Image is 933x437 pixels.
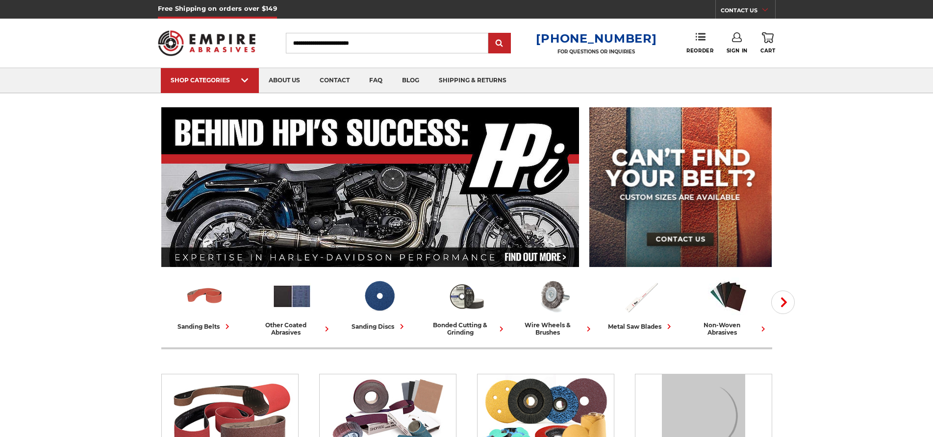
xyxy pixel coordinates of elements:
[161,107,580,267] img: Banner for an interview featuring Horsepower Inc who makes Harley performance upgrades featured o...
[429,68,516,93] a: shipping & returns
[708,276,749,316] img: Non-woven Abrasives
[536,49,656,55] p: FOR QUESTIONS OR INQUIRIES
[602,276,681,332] a: metal saw blades
[252,321,332,336] div: other coated abrasives
[514,276,594,336] a: wire wheels & brushes
[490,34,509,53] input: Submit
[689,276,768,336] a: non-woven abrasives
[310,68,359,93] a: contact
[171,76,249,84] div: SHOP CATEGORIES
[272,276,312,316] img: Other Coated Abrasives
[689,321,768,336] div: non-woven abrasives
[721,5,775,19] a: CONTACT US
[177,321,232,332] div: sanding belts
[589,107,772,267] img: promo banner for custom belts.
[446,276,487,316] img: Bonded Cutting & Grinding
[771,291,795,314] button: Next
[392,68,429,93] a: blog
[536,31,656,46] a: [PHONE_NUMBER]
[608,321,674,332] div: metal saw blades
[427,321,506,336] div: bonded cutting & grinding
[352,321,407,332] div: sanding discs
[686,48,713,54] span: Reorder
[686,32,713,53] a: Reorder
[621,276,661,316] img: Metal Saw Blades
[340,276,419,332] a: sanding discs
[533,276,574,316] img: Wire Wheels & Brushes
[184,276,225,316] img: Sanding Belts
[359,68,392,93] a: faq
[359,276,400,316] img: Sanding Discs
[727,48,748,54] span: Sign In
[252,276,332,336] a: other coated abrasives
[514,321,594,336] div: wire wheels & brushes
[760,48,775,54] span: Cart
[760,32,775,54] a: Cart
[158,24,256,62] img: Empire Abrasives
[165,276,245,332] a: sanding belts
[427,276,506,336] a: bonded cutting & grinding
[259,68,310,93] a: about us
